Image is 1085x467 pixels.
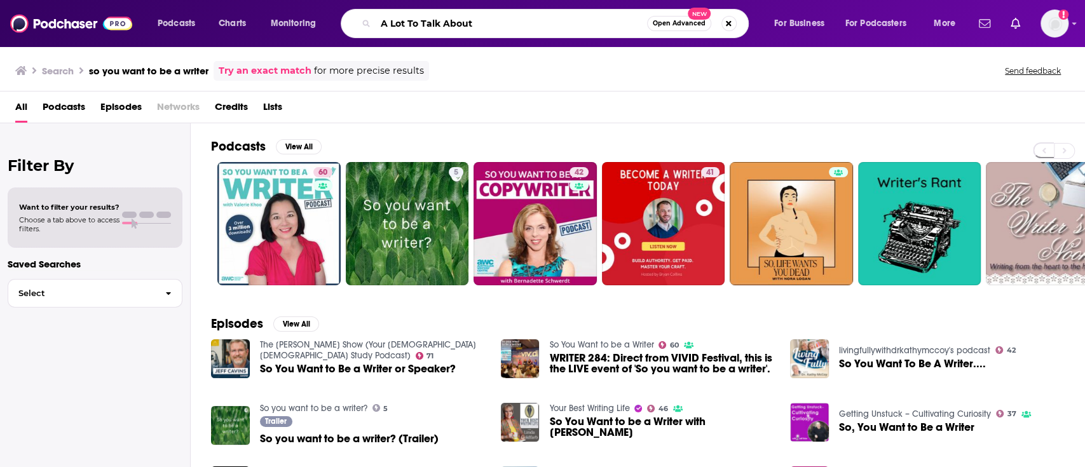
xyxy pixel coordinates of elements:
a: The Jeff Cavins Show (Your Catholic Bible Study Podcast) [260,339,476,361]
button: Select [8,279,182,308]
div: Search podcasts, credits, & more... [353,9,761,38]
span: Podcasts [158,15,195,32]
span: 60 [318,166,327,179]
span: Select [8,289,155,297]
span: 37 [1007,411,1016,417]
button: Open AdvancedNew [647,16,711,31]
span: Want to filter your results? [19,203,119,212]
button: open menu [149,13,212,34]
a: 37 [996,410,1016,417]
img: So You Want to be a Writer with Linda Gilden [501,403,540,442]
a: Show notifications dropdown [974,13,995,34]
span: Monitoring [271,15,316,32]
button: Show profile menu [1041,10,1068,37]
span: Trailer [265,417,287,425]
a: 60 [659,341,679,349]
a: PodcastsView All [211,139,322,154]
img: So you want to be a writer? (Trailer) [211,406,250,445]
span: For Podcasters [845,15,906,32]
img: User Profile [1041,10,1068,37]
a: So you want to be a writer? [260,403,367,414]
button: View All [273,316,319,332]
a: All [15,97,27,123]
a: So You Want to be a Writer [549,339,653,350]
button: open menu [837,13,925,34]
span: So You Want to be a Writer with [PERSON_NAME] [549,416,775,438]
a: Podcasts [43,97,85,123]
a: So you want to be a writer? (Trailer) [260,433,439,444]
a: 60 [217,162,341,285]
a: Charts [210,13,254,34]
a: 5 [372,404,388,412]
h2: Podcasts [211,139,266,154]
span: 42 [1007,348,1016,353]
a: WRITER 284: Direct from VIVID Festival, this is the LIVE event of 'So you want to be a writer'. [549,353,775,374]
a: Credits [215,97,248,123]
h3: so you want to be a writer [89,65,208,77]
a: 41 [602,162,725,285]
span: 5 [454,166,458,179]
a: So You Want to Be a Writer or Speaker? [260,363,456,374]
span: Open Advanced [653,20,706,27]
span: For Business [774,15,824,32]
button: open menu [262,13,332,34]
h3: Search [42,65,74,77]
a: 71 [416,352,434,360]
a: So You Want To Be A Writer.... [839,358,986,369]
button: open menu [925,13,971,34]
a: So You Want To Be A Writer.... [790,339,829,378]
h2: Filter By [8,156,182,175]
span: Choose a tab above to access filters. [19,215,119,233]
button: open menu [765,13,840,34]
span: 41 [706,166,714,179]
span: 60 [670,342,679,348]
span: New [688,8,711,20]
span: Networks [157,97,200,123]
a: 42 [995,346,1016,354]
span: 71 [426,353,433,359]
p: Saved Searches [8,258,182,270]
a: So You Want to be a Writer with Linda Gilden [549,416,775,438]
a: 46 [647,405,668,412]
a: livingfullywithdrkathymccoy's podcast [839,345,990,356]
a: So, You Want to Be a Writer [839,422,974,433]
a: 41 [701,167,720,177]
a: Lists [263,97,282,123]
svg: Add a profile image [1058,10,1068,20]
span: for more precise results [314,64,424,78]
span: Charts [219,15,246,32]
a: Your Best Writing Life [549,403,629,414]
input: Search podcasts, credits, & more... [376,13,647,34]
img: So You Want to Be a Writer or Speaker? [211,339,250,378]
a: 60 [313,167,332,177]
button: Send feedback [1001,65,1065,76]
a: 42 [570,167,589,177]
a: Getting Unstuck – Cultivating Curiosity [839,409,991,419]
a: Try an exact match [219,64,311,78]
span: 46 [659,406,668,412]
span: More [934,15,955,32]
button: View All [276,139,322,154]
a: 42 [474,162,597,285]
span: 42 [575,166,583,179]
img: Podchaser - Follow, Share and Rate Podcasts [10,11,132,36]
a: 5 [346,162,469,285]
img: WRITER 284: Direct from VIVID Festival, this is the LIVE event of 'So you want to be a writer'. [501,339,540,378]
img: So, You Want to Be a Writer [790,403,829,442]
a: Episodes [100,97,142,123]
